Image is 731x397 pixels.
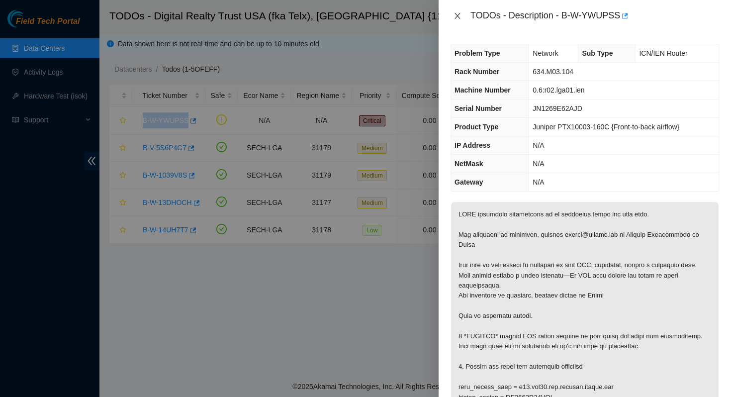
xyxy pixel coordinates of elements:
[533,68,573,76] span: 634.M03.104
[470,8,719,24] div: TODOs - Description - B-W-YWUPSS
[533,141,544,149] span: N/A
[533,178,544,186] span: N/A
[455,178,483,186] span: Gateway
[533,160,544,168] span: N/A
[533,49,558,57] span: Network
[533,86,584,94] span: 0.6:r02.lga01.ien
[454,12,461,20] span: close
[455,123,498,131] span: Product Type
[533,104,582,112] span: JN1269E62AJD
[455,104,502,112] span: Serial Number
[582,49,613,57] span: Sub Type
[451,11,464,21] button: Close
[455,141,490,149] span: IP Address
[455,160,483,168] span: NetMask
[455,49,500,57] span: Problem Type
[455,86,511,94] span: Machine Number
[533,123,679,131] span: Juniper PTX10003-160C {Front-to-back airflow}
[639,49,687,57] span: ICN/IEN Router
[455,68,499,76] span: Rack Number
